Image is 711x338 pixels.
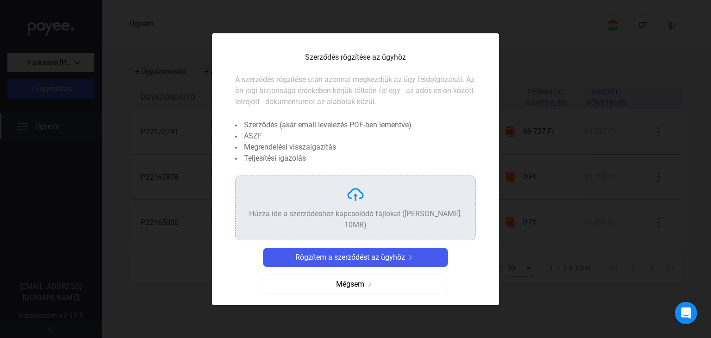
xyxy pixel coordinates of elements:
button: Rögzítem a szerződést az ügyhözjobbra nyíl-fehér [263,248,448,267]
img: jobbra nyíl-fehér [405,255,416,260]
button: Mégsemjobbra nyíl-szürke [263,275,448,294]
img: jobbra nyíl-szürke [364,282,375,287]
font: Húzza ide a szerződéshez kapcsolódó fájlokat ([PERSON_NAME]. 10MB) [249,209,462,229]
img: feltöltés-felhő [346,185,365,204]
div: Intercom Messenger megnyitása [675,302,697,324]
font: Szerződés (akár email levelezés PDF-ben lementve) [244,120,412,129]
font: Mégsem [336,280,364,288]
font: ÁSZF [244,131,262,140]
font: Megrendelési visszaigazítás [244,143,336,151]
font: Rögzítem a szerződést az ügyhöz [295,253,405,262]
font: Teljesítési igazolás [244,154,306,163]
font: Szerződés rögzítése az ügyhöz [305,53,406,62]
font: A szerződés rögzítése után azonnal megkezdjük az ügy feldolgozását. Az ön jogi biztonsága érdekéb... [235,75,474,106]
